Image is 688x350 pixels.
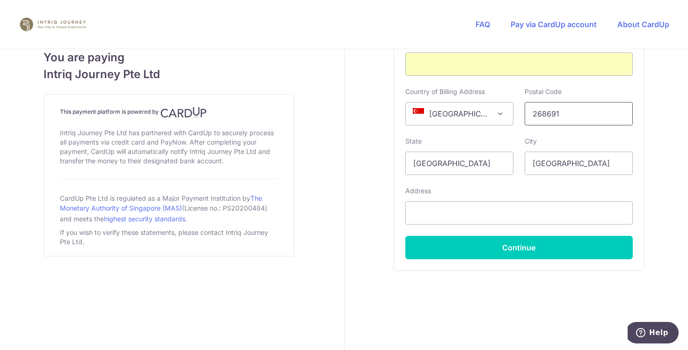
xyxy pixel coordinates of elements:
[60,107,278,118] h4: This payment platform is powered by
[405,236,633,259] button: Continue
[525,102,633,125] input: Example 123456
[405,87,485,96] label: Country of Billing Address
[161,107,206,118] img: CardUp
[60,126,278,168] div: Intriq Journey Pte Ltd has partnered with CardUp to securely process all payments via credit card...
[104,215,185,223] a: highest security standards
[617,20,669,29] a: About CardUp
[405,186,431,196] label: Address
[405,137,422,146] label: State
[525,87,562,96] label: Postal Code
[44,66,294,83] span: Intriq Journey Pte Ltd
[511,20,597,29] a: Pay via CardUp account
[628,322,679,345] iframe: Opens a widget where you can find more information
[525,137,537,146] label: City
[60,226,278,248] div: If you wish to verify these statements, please contact Intriq Journey Pte Ltd.
[476,20,490,29] a: FAQ
[44,49,294,66] span: You are paying
[413,58,625,70] iframe: Secure card payment input frame
[406,102,513,125] span: Singapore
[60,190,278,226] div: CardUp Pte Ltd is regulated as a Major Payment Institution by (License no.: PS20200484) and meets...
